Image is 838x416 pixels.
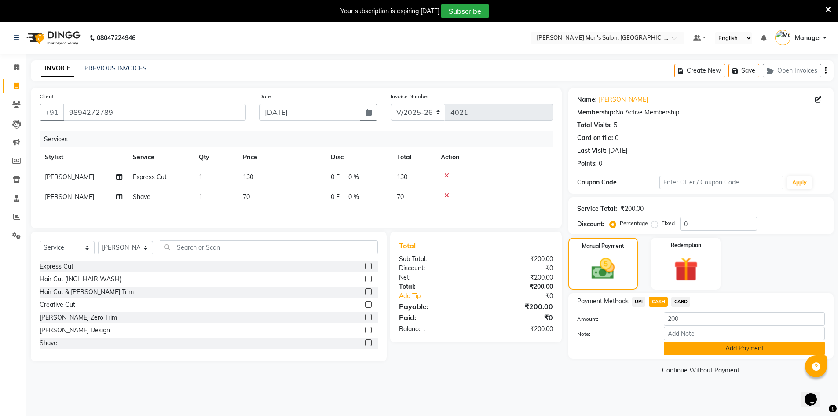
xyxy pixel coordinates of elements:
[582,242,624,250] label: Manual Payment
[728,64,759,77] button: Save
[194,147,238,167] th: Qty
[608,146,627,155] div: [DATE]
[348,192,359,202] span: 0 %
[787,176,812,189] button: Apply
[775,30,790,45] img: Manager
[340,7,439,16] div: Your subscription is expiring [DATE]
[577,121,612,130] div: Total Visits:
[40,275,121,284] div: Hair Cut (INCL HAIR WASH)
[435,147,553,167] th: Action
[577,133,613,143] div: Card on file:
[40,339,57,348] div: Shave
[45,193,94,201] span: [PERSON_NAME]
[649,297,668,307] span: CASH
[331,173,340,182] span: 0 F
[397,173,407,181] span: 130
[133,173,167,181] span: Express Cut
[570,366,832,375] a: Continue Without Payment
[621,204,644,214] div: ₹200.00
[63,104,246,121] input: Search by Name/Mobile/Email/Code
[476,301,560,312] div: ₹200.00
[490,291,560,301] div: ₹0
[674,64,725,77] button: Create New
[659,176,783,189] input: Enter Offer / Coupon Code
[40,287,134,297] div: Hair Cut & [PERSON_NAME] Trim
[577,108,615,117] div: Membership:
[343,192,345,202] span: |
[801,381,829,407] iframe: chat widget
[259,92,271,100] label: Date
[40,104,64,121] button: +91
[577,95,597,104] div: Name:
[614,121,617,130] div: 5
[133,193,150,201] span: Shave
[632,297,646,307] span: UPI
[40,131,560,147] div: Services
[392,147,435,167] th: Total
[577,178,660,187] div: Coupon Code
[392,264,476,273] div: Discount:
[615,133,618,143] div: 0
[41,61,74,77] a: INVOICE
[40,326,110,335] div: [PERSON_NAME] Design
[392,254,476,264] div: Sub Total:
[199,193,202,201] span: 1
[84,64,146,72] a: PREVIOUS INVOICES
[763,64,821,77] button: Open Invoices
[664,312,825,326] input: Amount
[160,240,378,254] input: Search or Scan
[392,324,476,334] div: Balance :
[22,26,83,50] img: logo
[199,173,202,181] span: 1
[584,255,622,282] img: _cash.svg
[671,297,690,307] span: CARD
[40,147,128,167] th: Stylist
[392,301,476,312] div: Payable:
[476,312,560,323] div: ₹0
[40,313,117,322] div: [PERSON_NAME] Zero Trim
[397,193,404,201] span: 70
[577,204,617,214] div: Service Total:
[476,282,560,291] div: ₹200.00
[476,254,560,264] div: ₹200.00
[40,262,73,271] div: Express Cut
[664,342,825,355] button: Add Payment
[331,192,340,202] span: 0 F
[795,33,821,43] span: Manager
[392,273,476,282] div: Net:
[243,173,253,181] span: 130
[399,241,419,250] span: Total
[391,92,429,100] label: Invoice Number
[238,147,326,167] th: Price
[620,219,648,227] label: Percentage
[671,241,701,249] label: Redemption
[343,173,345,182] span: |
[392,282,476,291] div: Total:
[348,173,359,182] span: 0 %
[476,273,560,282] div: ₹200.00
[243,193,250,201] span: 70
[662,219,675,227] label: Fixed
[392,312,476,323] div: Paid:
[97,26,135,50] b: 08047224946
[577,297,629,306] span: Payment Methods
[666,254,706,284] img: _gift.svg
[441,4,489,18] button: Subscribe
[599,95,648,104] a: [PERSON_NAME]
[577,146,607,155] div: Last Visit:
[599,159,602,168] div: 0
[577,159,597,168] div: Points:
[40,92,54,100] label: Client
[577,108,825,117] div: No Active Membership
[571,315,658,323] label: Amount:
[128,147,194,167] th: Service
[577,220,604,229] div: Discount:
[664,327,825,340] input: Add Note
[326,147,392,167] th: Disc
[476,264,560,273] div: ₹0
[476,324,560,334] div: ₹200.00
[571,330,658,338] label: Note:
[45,173,94,181] span: [PERSON_NAME]
[392,291,490,301] a: Add Tip
[40,300,75,309] div: Creative Cut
